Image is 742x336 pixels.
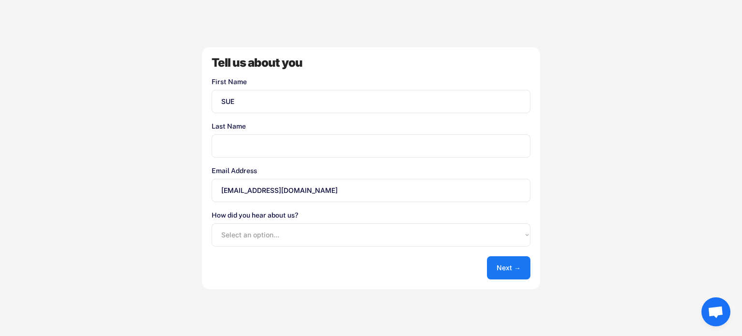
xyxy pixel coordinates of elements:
[212,212,530,219] div: How did you hear about us?
[212,123,530,130] div: Last Name
[212,167,530,174] div: Email Address
[212,179,530,202] input: Your email address
[212,57,530,69] div: Tell us about you
[487,256,530,279] button: Next →
[701,297,730,326] div: Open chat
[212,78,530,85] div: First Name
